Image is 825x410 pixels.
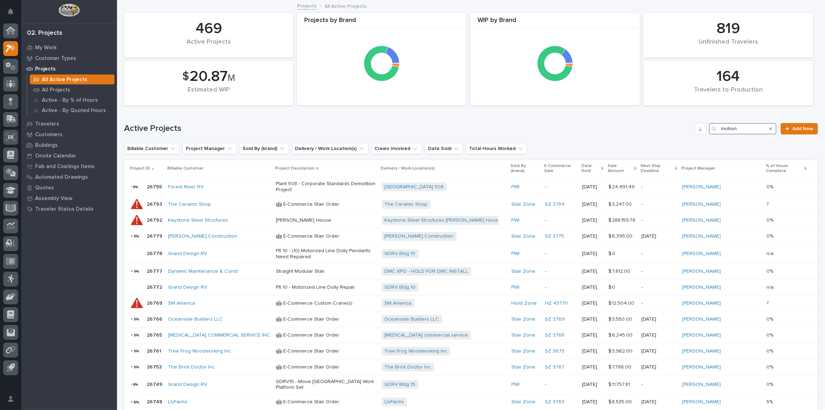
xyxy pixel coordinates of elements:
p: - [545,382,576,388]
a: Tree Frog Woodworking Inc [168,348,231,354]
button: Notifications [3,4,18,19]
a: [PERSON_NAME] [682,300,721,306]
a: [PERSON_NAME] [682,364,721,370]
p: [DATE] [641,316,676,322]
a: HZ 43770 [545,300,568,306]
a: Hoist Zone [512,300,537,306]
a: Stair Zone [512,399,536,405]
p: 0% [767,331,775,338]
a: Active - By Quoted Hours [27,105,117,115]
p: 🤖 E-Commerce Stair Order [276,399,376,405]
div: Projects by Brand [297,17,467,28]
p: $ 6,395.00 [608,232,634,239]
tr: 2677926779 [PERSON_NAME] Construction 🤖 E-Commerce Stair Order[PERSON_NAME] Construction Stair Zo... [124,228,818,244]
p: 🤖 E-Commerce Stair Order [276,332,376,338]
a: Stair Zone [512,332,536,338]
button: Sold By (brand) [239,143,289,154]
a: All Active Projects [27,74,117,84]
p: Sold By (brand) [511,162,540,175]
p: 0% [767,267,775,275]
p: 26753 [147,363,163,370]
p: $ 11,757.81 [608,380,631,388]
a: [PERSON_NAME] [682,316,721,322]
p: 26769 [147,299,164,306]
p: [DATE] [582,399,603,405]
p: $ 12,504.00 [608,299,636,306]
a: Stair Zone [512,348,536,354]
p: 0% [767,183,775,190]
a: Travelers [21,118,117,129]
tr: 2679526795 Forest River RV Plant 508 - Corporate Standards Demolition Project[GEOGRAPHIC_DATA] 50... [124,177,818,196]
span: M [228,73,235,83]
a: GDRV Bldg 15 [385,382,416,388]
a: [PERSON_NAME] [682,184,721,190]
p: Plt 10 - Motorized Line Dolly Repair [276,284,376,290]
p: All Projects [42,87,70,93]
a: LIvFarms [385,399,404,405]
p: $ 3,962.00 [608,347,634,354]
a: [GEOGRAPHIC_DATA] 508 [385,184,444,190]
a: Projects [21,63,117,74]
div: WIP by Brand [470,17,640,28]
a: Customer Types [21,53,117,63]
p: 0% [767,347,775,354]
p: $ 0 [608,249,617,257]
p: 🤖 E-Commerce Stair Order [276,233,376,239]
p: Customers [35,132,62,138]
p: Project Manager [682,165,715,172]
a: Quotes [21,182,117,193]
button: Date Sold [425,143,463,154]
p: 26778 [147,249,164,257]
p: Project ID [130,165,150,172]
p: [PERSON_NAME] House [276,217,376,223]
p: - [545,284,576,290]
a: PWI [512,284,520,290]
tr: 2674826748 LIvFarms 🤖 E-Commerce Stair OrderLIvFarms Stair Zone SZ 3763 [DATE]$ 8,535.00$ 8,535.0... [124,394,818,410]
p: n/a [767,283,775,290]
p: Plant 508 - Corporate Standards Demolition Project [276,181,376,193]
p: - [641,382,676,388]
p: Onsite Calendar [35,153,76,159]
a: [PERSON_NAME] Construction [385,233,454,239]
p: Customer Types [35,55,76,62]
p: Date Sold [581,162,600,175]
a: SM America [168,300,195,306]
p: [DATE] [582,233,603,239]
p: $ 6,245.00 [608,331,634,338]
a: Dynamic Maintenance & Const [168,268,238,275]
p: - [641,300,676,306]
a: Customers [21,129,117,140]
a: Stair Zone [512,316,536,322]
p: 26795 [147,183,163,190]
p: Buildings [35,142,58,149]
h1: Active Projects [124,123,692,134]
p: GDRV15 - Move [GEOGRAPHIC_DATA] Work Platform Set [276,379,376,391]
a: Stair Zone [512,364,536,370]
tr: 2676626766 Oceanside Builders LLC 🤖 E-Commerce Stair OrderOceanside Builders LLC Stair Zone SZ 37... [124,311,818,327]
p: All Active Projects [325,2,367,10]
a: [PERSON_NAME] [682,332,721,338]
p: [DATE] [582,316,603,322]
a: Fab and Coatings Items [21,161,117,172]
div: 164 [656,68,801,85]
p: 26792 [147,216,163,223]
p: $ 8,535.00 [608,398,633,405]
p: [DATE] [582,251,603,257]
tr: 2679226792 Keystone Steel Structures [PERSON_NAME] HouseKeystone Steel Structures [PERSON_NAME] H... [124,212,818,228]
button: Project Manager [183,143,236,154]
p: 🤖 E-Commerce Stair Order [276,364,376,370]
a: PWI [512,251,520,257]
p: - [545,217,576,223]
div: Travelers to Production [656,86,801,101]
p: ? [767,299,770,306]
input: Search [709,123,776,134]
p: [DATE] [582,184,603,190]
a: The Brick Doctor Inc [168,364,214,370]
p: - [545,268,576,275]
a: [PERSON_NAME] [682,268,721,275]
a: SZ 3675 [545,348,564,354]
a: SM America [385,300,412,306]
a: SZ 3763 [545,399,564,405]
a: Grand Design RV [168,284,207,290]
a: Traveler Status Details [21,204,117,214]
